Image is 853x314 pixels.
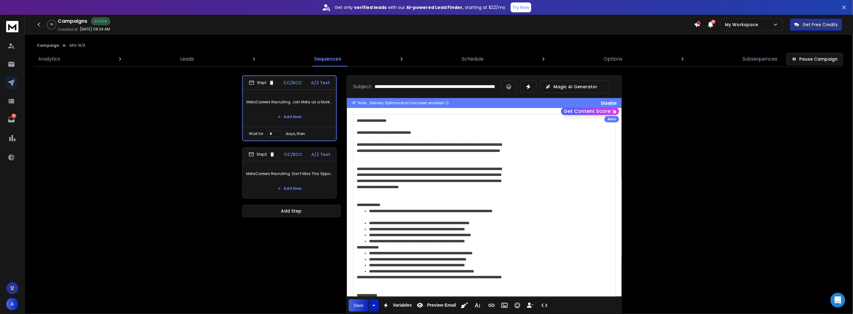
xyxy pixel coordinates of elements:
button: Variables [380,299,413,312]
p: 0 % [50,23,53,26]
a: Analytics [34,52,64,66]
img: logo [6,21,18,32]
div: Beta [604,116,619,122]
p: MetaCareers Recruiting: Join Meta as a Marketing Science Partner – {{location}} [246,93,332,111]
strong: AI-powered Lead Finder, [407,4,464,10]
button: Add New [273,111,306,123]
div: Step 2 [249,152,275,157]
p: Subject: [353,83,372,90]
p: Get Free Credits [803,22,838,28]
a: 18 [5,113,18,126]
div: Delivery Optimisation has been enabled [370,101,450,105]
li: Step1CC/BCCA/Z TestMetaCareers Recruiting: Join Meta as a Marketing Science Partner – {{location}... [242,75,337,141]
p: ARG 18/8 [69,43,85,48]
span: Preview Email [426,303,457,308]
button: Try Now [511,2,531,12]
h1: Campaigns [58,18,87,25]
p: Leads [180,55,194,63]
p: CC/BCC [284,151,302,157]
p: CC/BCC [284,80,302,86]
a: Options [600,52,627,66]
div: Open Intercom Messenger [831,293,845,308]
p: 18 [11,113,16,118]
button: Save [349,299,368,312]
p: A/Z Test [311,80,330,86]
p: Analytics [38,55,60,63]
p: Magic AI Generator [553,84,597,90]
button: Disable [601,101,617,105]
a: Sequences [310,52,345,66]
p: [DATE] 09:24 AM [80,27,110,32]
p: A/Z Test [311,151,330,157]
p: MetaCareers Recruiting: Don’t Miss This Opportunity at [GEOGRAPHIC_DATA] – {{location}} [246,165,333,182]
p: Schedule [462,55,484,63]
strong: verified leads [354,4,387,10]
p: Subsequences [743,55,778,63]
span: Note: [358,101,367,105]
button: Get Free Credits [790,18,842,31]
p: Sequences [314,55,342,63]
button: Preview Email [414,299,457,312]
p: Wait for [249,131,263,136]
button: Insert Unsubscribe Link [525,299,536,312]
button: Insert Image (Ctrl+P) [499,299,510,312]
button: Magic AI Generator [540,81,609,93]
p: Options [604,55,623,63]
p: Get only with our starting at $22/mo [335,4,506,10]
li: Step2CC/BCCA/Z TestMetaCareers Recruiting: Don’t Miss This Opportunity at [GEOGRAPHIC_DATA] – {{l... [242,147,337,199]
button: Campaign [37,43,59,48]
div: Step 1 [249,80,274,85]
button: Add New [273,182,306,195]
p: days, then [285,131,305,136]
p: Created At: [58,27,79,32]
button: A [6,298,18,310]
button: Clean HTML [459,299,470,312]
button: More Text [472,299,483,312]
span: 50 [711,20,716,24]
p: My Workspace [725,22,761,28]
button: Insert Link (Ctrl+K) [486,299,497,312]
button: Add Step [242,205,340,217]
button: Code View [539,299,550,312]
p: Try Now [513,4,529,10]
div: Active [91,17,110,25]
span: Variables [392,303,413,308]
button: Get Content Score [561,108,619,115]
button: Pause Campaign [786,53,843,65]
a: Schedule [458,52,487,66]
a: Subsequences [739,52,781,66]
button: Emoticons [512,299,523,312]
a: Leads [176,52,198,66]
